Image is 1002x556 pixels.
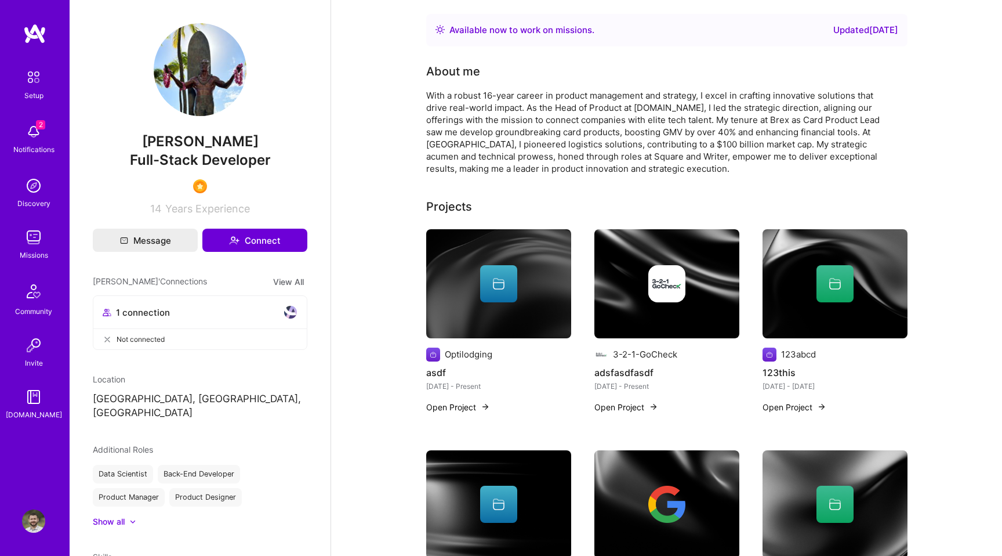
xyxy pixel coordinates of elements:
[594,365,739,380] h4: adsfasdfasdf
[103,335,112,344] i: icon CloseGray
[23,23,46,44] img: logo
[781,348,816,360] div: 123abcd
[22,385,45,409] img: guide book
[103,308,111,317] i: icon Collaborator
[22,334,45,357] img: Invite
[22,226,45,249] img: teamwork
[93,488,165,507] div: Product Manager
[229,235,239,245] i: icon Connect
[594,380,739,392] div: [DATE] - Present
[24,89,43,102] div: Setup
[165,203,250,215] span: Years Experience
[25,357,43,369] div: Invite
[426,380,571,392] div: [DATE] - Present
[426,348,440,362] img: Company logo
[763,348,776,362] img: Company logo
[763,401,826,413] button: Open Project
[426,89,890,175] div: With a robust 16-year career in product management and strategy, I excel in crafting innovative s...
[22,174,45,197] img: discovery
[158,465,240,483] div: Back-End Developer
[193,179,207,193] img: SelectionTeam
[130,151,271,168] span: Full-Stack Developer
[763,365,907,380] h4: 123this
[426,365,571,380] h4: asdf
[594,229,739,338] img: cover
[763,380,907,392] div: [DATE] - [DATE]
[426,63,480,80] div: About me
[21,65,46,89] img: setup
[817,402,826,411] img: arrow-right
[613,348,677,360] div: 3-2-1-GoCheck
[93,392,307,420] p: [GEOGRAPHIC_DATA], [GEOGRAPHIC_DATA], [GEOGRAPHIC_DATA]
[15,305,52,317] div: Community
[117,333,165,345] span: Not connected
[202,229,307,252] button: Connect
[93,295,307,350] button: 1 connectionavatarNot connected
[594,401,658,413] button: Open Project
[426,229,571,338] img: cover
[169,488,242,507] div: Product Designer
[13,143,55,156] div: Notifications
[20,277,48,305] img: Community
[19,510,48,533] a: User Avatar
[154,23,246,116] img: User Avatar
[93,445,153,454] span: Additional Roles
[648,265,685,302] img: Company logo
[284,305,297,319] img: avatar
[763,229,907,338] img: cover
[116,306,170,319] span: 1 connection
[20,249,48,261] div: Missions
[649,402,658,411] img: arrow-right
[449,23,594,37] div: Available now to work on missions .
[120,236,128,244] i: icon Mail
[648,486,685,523] img: Company logo
[270,275,307,288] button: View All
[6,409,62,421] div: [DOMAIN_NAME]
[833,23,898,37] div: Updated [DATE]
[150,203,162,215] span: 14
[594,348,608,362] img: Company logo
[93,516,125,528] div: Show all
[426,401,490,413] button: Open Project
[93,133,307,150] span: [PERSON_NAME]
[93,275,207,288] span: [PERSON_NAME]' Connections
[93,373,307,385] div: Location
[426,198,472,215] div: Projects
[17,197,50,210] div: Discovery
[481,402,490,411] img: arrow-right
[22,120,45,143] img: bell
[445,348,492,360] div: Optilodging
[93,465,153,483] div: Data Scientist
[36,120,45,129] span: 2
[93,229,198,252] button: Message
[435,25,445,34] img: Availability
[22,510,45,533] img: User Avatar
